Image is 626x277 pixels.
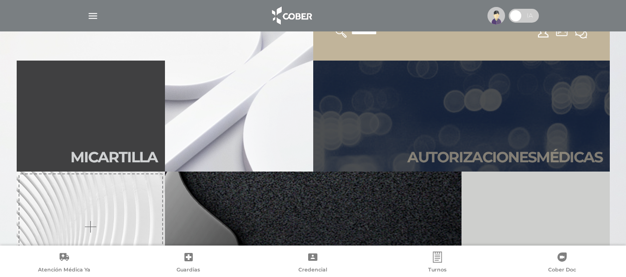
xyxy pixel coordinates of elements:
span: Turnos [428,266,447,275]
span: Guardias [177,266,200,275]
a: Micartilla [17,61,165,172]
span: Credencial [298,266,327,275]
span: Atención Médica Ya [38,266,90,275]
a: Credencial [251,252,375,275]
a: Guardias [126,252,251,275]
img: logo_cober_home-white.png [267,5,316,27]
h2: Autori zaciones médicas [407,148,602,166]
a: Atención Médica Ya [2,252,126,275]
img: profile-placeholder.svg [487,7,505,25]
img: Cober_menu-lines-white.svg [87,10,99,22]
a: Cober Doc [500,252,624,275]
a: Turnos [375,252,500,275]
a: Autorizacionesmédicas [313,61,610,172]
span: Cober Doc [548,266,576,275]
h2: Mi car tilla [70,148,158,166]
